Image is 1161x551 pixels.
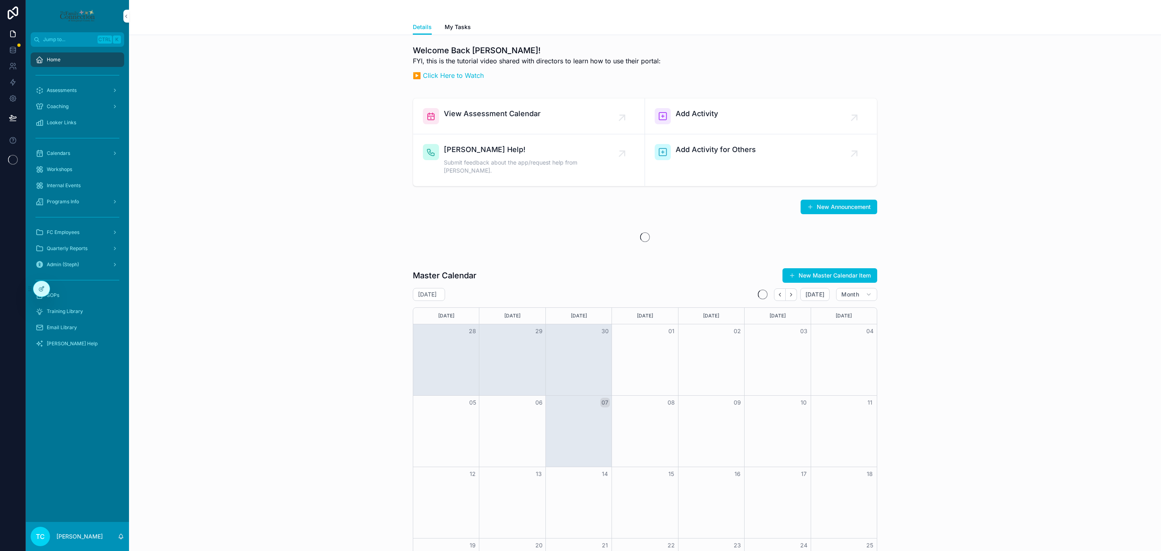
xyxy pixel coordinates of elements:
[43,36,94,43] span: Jump to...
[47,103,69,110] span: Coaching
[732,326,742,336] button: 02
[31,146,124,161] a: Calendars
[468,398,477,407] button: 05
[676,144,756,155] span: Add Activity for Others
[47,87,77,94] span: Assessments
[666,326,676,336] button: 01
[534,398,544,407] button: 06
[47,56,60,63] span: Home
[413,23,432,31] span: Details
[680,308,743,324] div: [DATE]
[812,308,876,324] div: [DATE]
[47,340,98,347] span: [PERSON_NAME] Help
[413,45,661,56] h1: Welcome Back [PERSON_NAME]!
[413,98,645,134] a: View Assessment Calendar
[26,47,129,361] div: scrollable content
[31,162,124,177] a: Workshops
[47,166,72,173] span: Workshops
[865,541,875,550] button: 25
[481,308,544,324] div: [DATE]
[56,532,103,541] p: [PERSON_NAME]
[418,290,437,298] h2: [DATE]
[613,308,676,324] div: [DATE]
[31,288,124,303] a: SOPs
[468,469,477,479] button: 12
[666,541,676,550] button: 22
[732,541,742,550] button: 23
[600,469,610,479] button: 14
[31,194,124,209] a: Programs Info
[31,336,124,351] a: [PERSON_NAME] Help
[114,36,120,43] span: K
[786,288,797,301] button: Next
[47,324,77,331] span: Email Library
[445,20,471,36] a: My Tasks
[534,326,544,336] button: 29
[444,108,541,119] span: View Assessment Calendar
[31,320,124,335] a: Email Library
[801,200,877,214] button: New Announcement
[732,398,742,407] button: 09
[600,326,610,336] button: 30
[31,32,124,47] button: Jump to...CtrlK
[666,469,676,479] button: 15
[31,225,124,240] a: FC Employees
[47,150,70,157] span: Calendars
[413,56,661,66] p: FYI, this is the tutorial video shared with directors to learn how to use their portal:
[413,134,645,186] a: [PERSON_NAME] Help!Submit feedback about the app/request help from [PERSON_NAME].
[600,398,610,407] button: 07
[468,541,477,550] button: 19
[31,304,124,319] a: Training Library
[47,182,81,189] span: Internal Events
[31,83,124,98] a: Assessments
[47,308,83,315] span: Training Library
[746,308,809,324] div: [DATE]
[547,308,610,324] div: [DATE]
[413,71,484,79] a: ▶️ Click Here to Watch
[666,398,676,407] button: 08
[799,326,809,336] button: 03
[31,257,124,272] a: Admin (Steph)
[31,52,124,67] a: Home
[645,98,877,134] a: Add Activity
[468,326,477,336] button: 28
[47,245,87,252] span: Quarterly Reports
[31,115,124,130] a: Looker Links
[865,326,875,336] button: 04
[732,469,742,479] button: 16
[645,134,877,186] a: Add Activity for Others
[47,261,79,268] span: Admin (Steph)
[445,23,471,31] span: My Tasks
[59,10,95,23] img: App logo
[774,288,786,301] button: Back
[841,291,859,298] span: Month
[676,108,718,119] span: Add Activity
[800,288,830,301] button: [DATE]
[534,541,544,550] button: 20
[31,241,124,256] a: Quarterly Reports
[98,35,112,44] span: Ctrl
[414,308,478,324] div: [DATE]
[865,469,875,479] button: 18
[47,292,59,298] span: SOPs
[805,291,824,298] span: [DATE]
[47,119,76,126] span: Looker Links
[31,99,124,114] a: Coaching
[799,541,809,550] button: 24
[836,288,877,301] button: Month
[444,144,622,155] span: [PERSON_NAME] Help!
[413,20,432,35] a: Details
[600,541,610,550] button: 21
[799,469,809,479] button: 17
[47,229,79,236] span: FC Employees
[31,178,124,193] a: Internal Events
[865,398,875,407] button: 11
[413,270,476,281] h1: Master Calendar
[799,398,809,407] button: 10
[444,159,622,175] span: Submit feedback about the app/request help from [PERSON_NAME].
[782,268,877,283] button: New Master Calendar Item
[47,198,79,205] span: Programs Info
[36,532,45,541] span: TC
